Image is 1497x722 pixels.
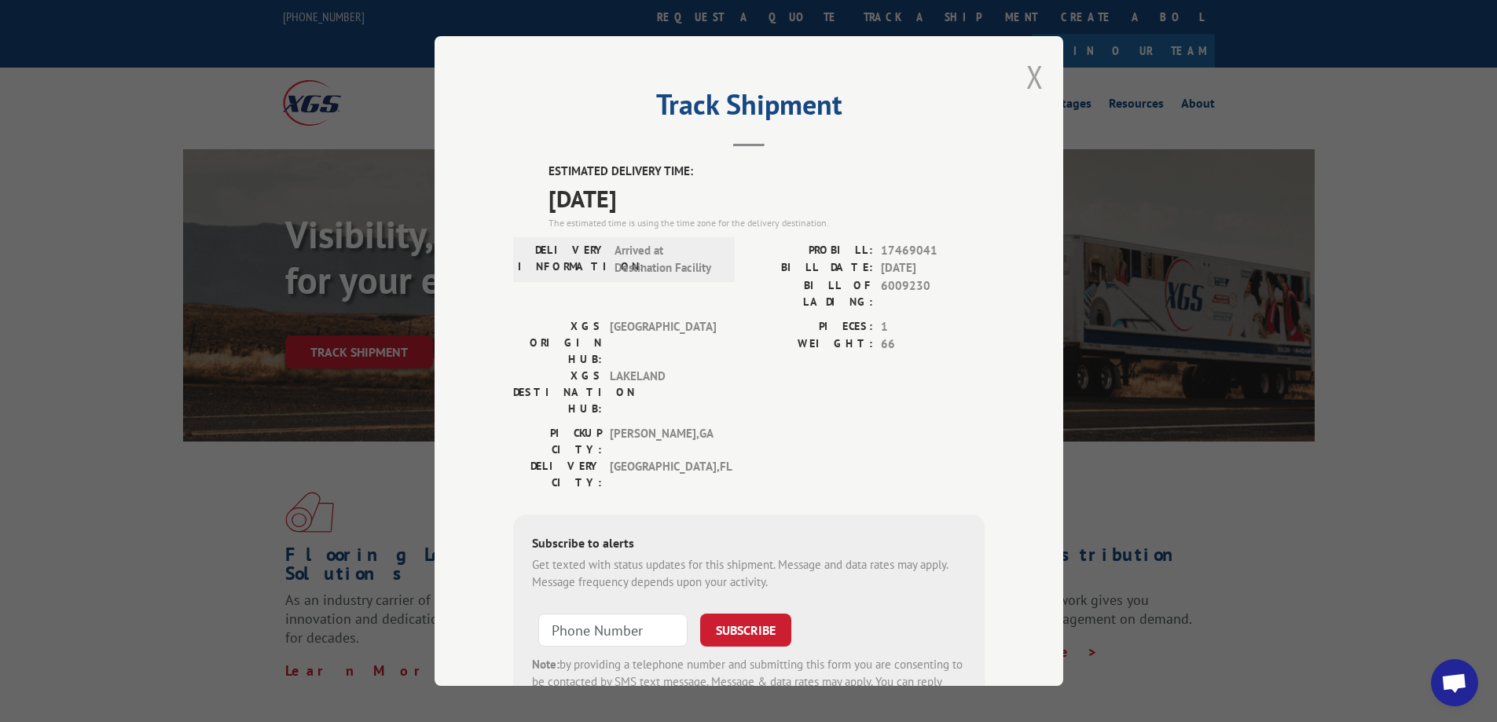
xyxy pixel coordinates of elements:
span: 1 [881,318,985,336]
button: SUBSCRIBE [700,614,791,647]
span: [GEOGRAPHIC_DATA] , FL [610,458,716,491]
div: Subscribe to alerts [532,533,966,556]
span: 66 [881,335,985,354]
label: PIECES: [749,318,873,336]
span: 17469041 [881,242,985,260]
label: BILL DATE: [749,259,873,277]
label: DELIVERY CITY: [513,458,602,491]
span: [GEOGRAPHIC_DATA] [610,318,716,368]
h2: Track Shipment [513,93,985,123]
span: LAKELAND [610,368,716,417]
button: Close modal [1026,56,1044,97]
span: Arrived at Destination Facility [615,242,721,277]
label: PROBILL: [749,242,873,260]
strong: Note: [532,657,560,672]
input: Phone Number [538,614,688,647]
div: by providing a telephone number and submitting this form you are consenting to be contacted by SM... [532,656,966,709]
div: Get texted with status updates for this shipment. Message and data rates may apply. Message frequ... [532,556,966,592]
label: PICKUP CITY: [513,425,602,458]
span: 6009230 [881,277,985,310]
div: The estimated time is using the time zone for the delivery destination. [549,216,985,230]
a: Open chat [1431,659,1478,706]
span: [DATE] [881,259,985,277]
label: DELIVERY INFORMATION: [518,242,607,277]
span: [DATE] [549,181,985,216]
label: XGS ORIGIN HUB: [513,318,602,368]
label: BILL OF LADING: [749,277,873,310]
label: ESTIMATED DELIVERY TIME: [549,163,985,181]
span: [PERSON_NAME] , GA [610,425,716,458]
label: XGS DESTINATION HUB: [513,368,602,417]
label: WEIGHT: [749,335,873,354]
